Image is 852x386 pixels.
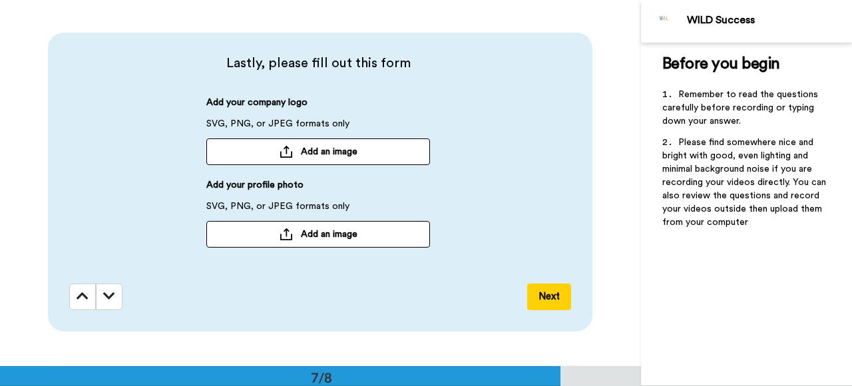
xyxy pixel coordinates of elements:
span: Before you begin [662,56,780,72]
button: Add an image [206,221,430,248]
span: Add an image [301,228,357,241]
span: Remember to read the questions carefully before recording or typing down your answer. [662,90,821,126]
span: Lastly, please fill out this form [69,54,567,73]
span: Add an image [301,145,357,158]
span: SVG, PNG, or JPEG formats only [206,117,349,138]
img: Profile Image [648,5,680,37]
span: SVG, PNG, or JPEG formats only [206,200,349,221]
span: Please find somewhere nice and bright with good, even lighting and minimal background noise if yo... [662,138,829,227]
span: Add your profile photo [206,178,304,200]
button: Next [527,284,571,310]
div: WILD Success [687,14,851,27]
button: Add an image [206,138,430,165]
span: Add your company logo [206,96,308,117]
